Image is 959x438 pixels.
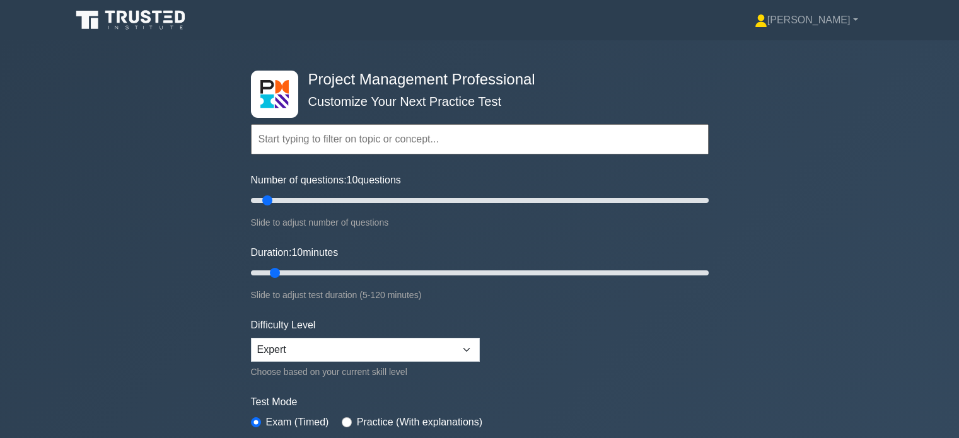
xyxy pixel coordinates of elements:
div: Slide to adjust number of questions [251,215,709,230]
label: Test Mode [251,395,709,410]
label: Practice (With explanations) [357,415,482,430]
input: Start typing to filter on topic or concept... [251,124,709,154]
h4: Project Management Professional [303,71,647,89]
label: Duration: minutes [251,245,339,260]
div: Choose based on your current skill level [251,364,480,379]
label: Difficulty Level [251,318,316,333]
a: [PERSON_NAME] [724,8,888,33]
label: Number of questions: questions [251,173,401,188]
span: 10 [291,247,303,258]
div: Slide to adjust test duration (5-120 minutes) [251,287,709,303]
label: Exam (Timed) [266,415,329,430]
span: 10 [347,175,358,185]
